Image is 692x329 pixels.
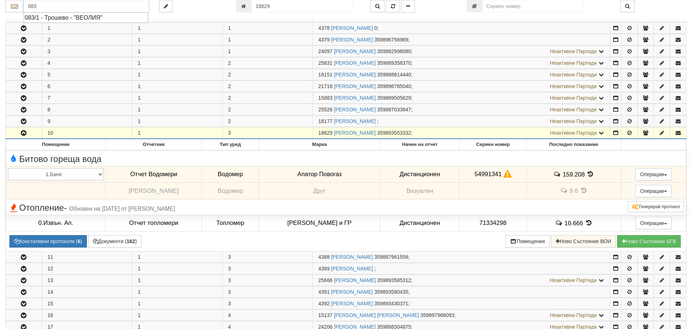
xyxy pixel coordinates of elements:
span: 4 [228,312,231,318]
td: Водомер [202,166,259,183]
td: 1 [132,286,223,298]
span: История на забележките [553,171,563,178]
span: Неактивни Партиди [550,277,597,283]
span: Неактивни Партиди [550,95,597,101]
a: [PERSON_NAME] [334,95,376,101]
td: 1 [132,263,223,274]
span: 359896756969 [374,37,408,43]
span: 359888814440 [377,72,411,78]
td: [PERSON_NAME] и ГР [259,215,380,231]
span: 3 [228,130,231,136]
th: Марка [259,139,380,150]
span: Партида № [318,130,332,136]
span: Партида № [318,107,332,112]
td: ; [313,310,610,321]
td: 1 [132,298,223,309]
a: [PERSON_NAME] [331,301,373,306]
a: [PERSON_NAME] [334,118,376,124]
td: 10 [42,127,132,139]
span: 10.666 [564,219,583,226]
a: [PERSON_NAME] [331,254,373,260]
td: 13 [42,275,132,286]
td: 8 [42,104,132,115]
a: [PERSON_NAME] [331,25,373,31]
span: 359893430371 [374,301,408,306]
span: 2 [228,107,231,112]
td: ; [313,46,610,57]
td: 6 [42,81,132,92]
td: Визуален [380,183,460,199]
span: Партида № [318,289,329,295]
td: 14 [42,286,132,298]
span: 359897966093 [420,312,454,318]
td: ; [313,104,610,115]
div: 083/1 - Трошево - "ВЕОЛИЯ" [25,13,147,22]
span: 2 [228,118,231,124]
span: 359893580435 [374,289,408,295]
span: Партида № [318,266,329,271]
span: 3 [228,266,231,271]
td: Друг [259,183,380,199]
button: Генерирай протокол [628,201,684,212]
a: [PERSON_NAME] [334,83,376,89]
td: 1 [42,22,132,34]
th: Начин на отчет [380,139,460,150]
span: Битово гореща вода [8,154,101,164]
td: ; [313,275,610,286]
span: Партида № [318,48,332,54]
span: 2 [228,95,231,101]
span: 359889505629 [377,95,411,101]
span: Партида № [318,301,329,306]
span: Партида № [318,25,329,31]
span: 71334298 [479,219,507,226]
span: История на забележките [560,187,570,194]
span: История на показанията [580,187,588,194]
td: 12 [42,263,132,274]
td: 15 [42,298,132,309]
button: Констативни протоколи (6) [9,235,87,247]
button: Новo Състояние БГВ [617,235,681,247]
td: 1 [132,310,223,321]
span: Неактивни Партиди [550,48,597,54]
span: Отчет Водомери [130,171,177,178]
span: Партида № [318,254,329,260]
span: 3 [228,277,231,283]
span: 1 [228,37,231,43]
th: Сериен номер [460,139,527,150]
td: ; [313,34,610,45]
span: - [64,203,67,213]
span: Партида № [318,312,332,318]
td: 3 [42,46,132,57]
span: Неактивни Партиди [550,130,597,136]
a: [PERSON_NAME] [334,60,376,66]
td: Дистанционен [380,166,460,183]
td: ; [313,298,610,309]
button: Операции [635,185,672,197]
td: ; [313,92,610,104]
a: [PERSON_NAME] [334,48,376,54]
span: Отопление [8,203,175,213]
td: 1 [132,275,223,286]
td: 5 [42,69,132,80]
b: 6 [78,238,81,244]
td: Дистанционен [380,215,460,231]
span: Неактивни Партиди [550,83,597,89]
span: 359889358370 [377,60,411,66]
span: 0 [374,25,377,31]
span: Партида № [318,118,332,124]
td: 7 [42,92,132,104]
span: 359893585312 [377,277,411,283]
td: 1 [132,127,223,139]
span: История на показанията [585,219,593,226]
span: Неактивни Партиди [550,107,597,112]
button: Ново Състояние ВОИ [551,235,616,247]
span: Партида № [318,277,332,283]
td: ; [313,286,610,298]
td: 1 [132,81,223,92]
td: 1 [132,92,223,104]
span: История на показанията [586,171,594,178]
span: 2 [228,72,231,78]
td: 4 [42,58,132,69]
span: История на забележките [555,219,564,226]
th: Отчетник [106,139,202,150]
